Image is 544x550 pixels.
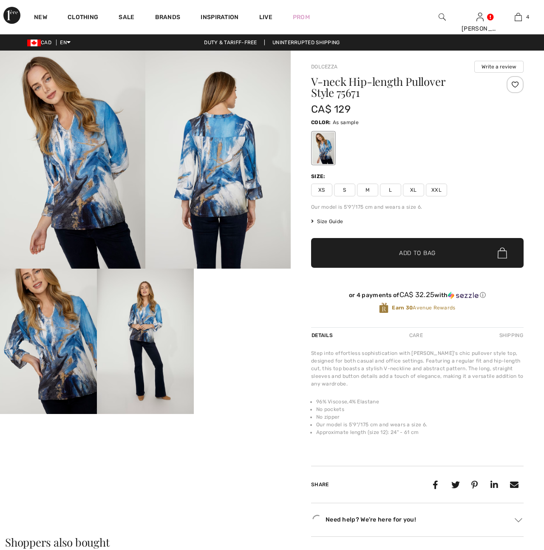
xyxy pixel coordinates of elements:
[334,184,355,196] span: S
[392,305,413,311] strong: Earn 30
[311,513,524,526] div: Need help? We're here for you!
[27,40,41,46] img: Canadian Dollar
[311,328,335,343] div: Details
[259,13,272,22] a: Live
[5,537,539,548] h3: Shoppers also bought
[34,14,47,23] a: New
[476,13,484,21] a: Sign In
[194,269,291,317] video: Your browser does not support the video tag.
[497,328,524,343] div: Shipping
[311,64,337,70] a: Dolcezza
[476,12,484,22] img: My Info
[145,51,291,269] img: V-Neck Hip-Length Pullover Style 75671. 2
[316,398,524,405] li: 96% Viscose,4% Elastane
[60,40,71,45] span: EN
[462,24,499,33] div: [PERSON_NAME]
[311,238,524,268] button: Add to Bag
[311,76,488,98] h1: V-neck Hip-length Pullover Style 75671
[311,218,343,225] span: Size Guide
[311,173,327,180] div: Size:
[97,269,194,414] img: V-Neck Hip-Length Pullover Style 75671. 4
[312,132,334,164] div: As sample
[399,249,436,258] span: Add to Bag
[403,184,424,196] span: XL
[402,328,430,343] div: Care
[515,12,522,22] img: My Bag
[499,12,537,22] a: 4
[474,61,524,73] button: Write a review
[155,14,181,23] a: Brands
[27,40,55,45] span: CAD
[448,292,479,299] img: Sezzle
[392,304,455,312] span: Avenue Rewards
[498,247,507,258] img: Bag.svg
[379,302,388,314] img: Avenue Rewards
[526,13,529,21] span: 4
[311,291,524,302] div: or 4 payments ofCA$ 32.25withSezzle Click to learn more about Sezzle
[311,103,351,115] span: CA$ 129
[316,421,524,428] li: Our model is 5'9"/175 cm and wears a size 6.
[316,413,524,421] li: No zipper
[333,119,359,125] span: As sample
[439,12,446,22] img: search the website
[311,291,524,299] div: or 4 payments of with
[380,184,401,196] span: L
[316,405,524,413] li: No pockets
[201,14,238,23] span: Inspiration
[316,428,524,436] li: Approximate length (size 12): 24" - 61 cm
[311,203,524,211] div: Our model is 5'9"/175 cm and wears a size 6.
[293,13,310,22] a: Prom
[357,184,378,196] span: M
[3,7,20,24] img: 1ère Avenue
[399,290,435,299] span: CA$ 32.25
[311,482,329,488] span: Share
[311,184,332,196] span: XS
[119,14,134,23] a: Sale
[311,119,331,125] span: Color:
[515,518,522,522] img: Arrow2.svg
[311,349,524,388] div: Step into effortless sophistication with [PERSON_NAME]'s chic pullover style top, designed for bo...
[68,14,98,23] a: Clothing
[426,184,447,196] span: XXL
